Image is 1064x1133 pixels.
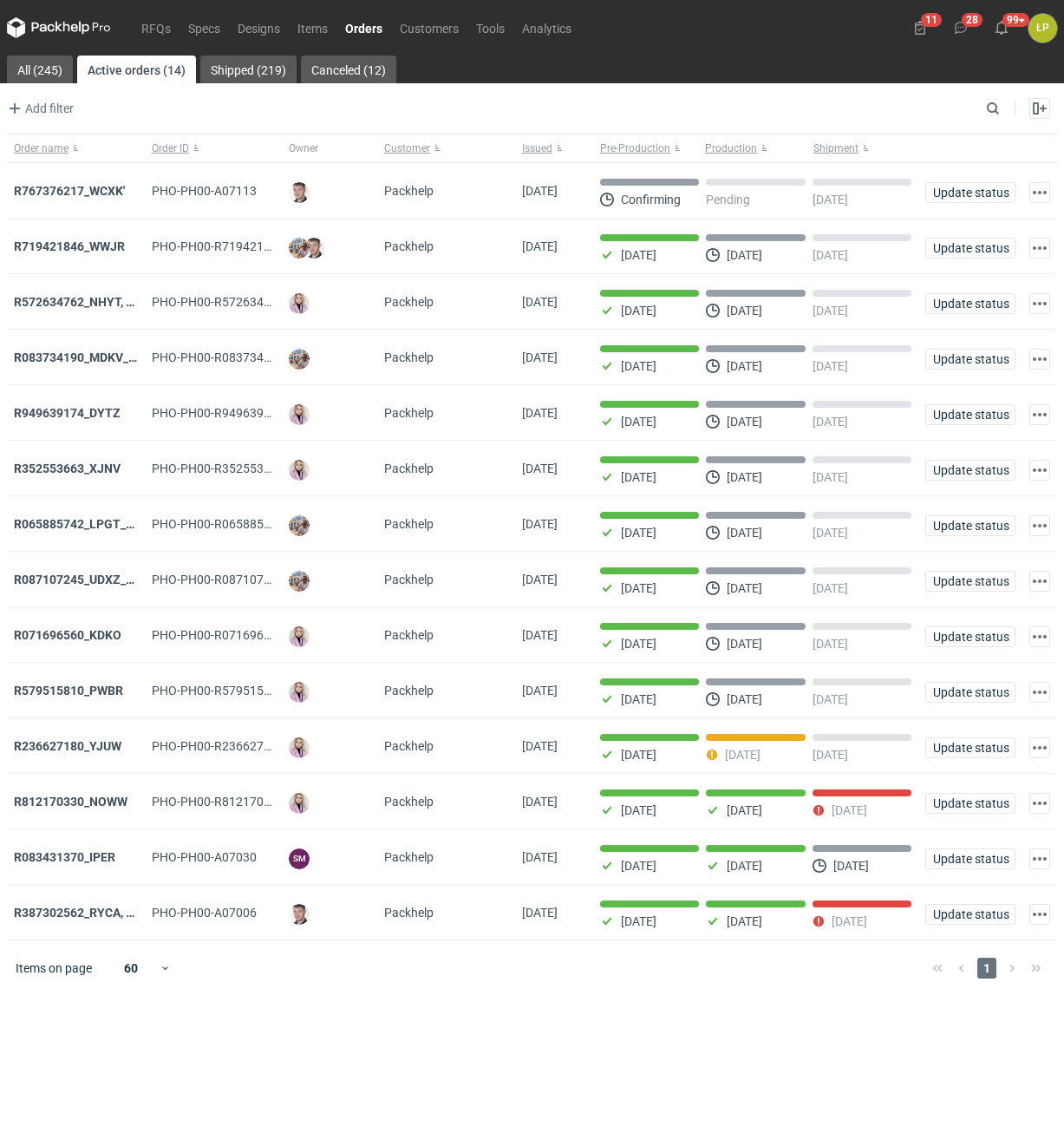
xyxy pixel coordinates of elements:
p: [DATE] [813,692,848,706]
button: Actions [1029,182,1050,203]
button: Update status [925,682,1015,703]
span: PHO-PH00-A07113 [152,184,257,198]
p: [DATE] [832,803,867,817]
a: Active orders (14) [77,56,196,83]
img: Michał Palasek [289,571,310,592]
strong: R812170330_NOWW [14,795,127,809]
a: R572634762_NHYT, XIXB [14,295,153,309]
a: R087107245_UDXZ_TPPN [14,573,158,586]
a: Analytics [513,17,580,38]
span: Packhelp [384,462,434,475]
span: 08/08/2025 [522,406,558,420]
a: R767376217_WCXK' [14,184,125,198]
p: [DATE] [813,581,848,595]
span: PHO-PH00-R087107245_UDXZ_TPPN [152,573,356,586]
a: R387302562_RYCA, MZKI, CDBB [14,906,192,920]
span: 12/08/2025 [522,295,558,309]
button: Pre-Production [593,134,702,162]
strong: R083431370_IPER [14,850,115,864]
span: PHO-PH00-R579515810_PWBR [152,684,323,697]
p: [DATE] [621,803,656,817]
span: Production [705,141,757,155]
button: Update status [925,293,1015,314]
a: Items [289,17,336,38]
span: PHO-PH00-R236627180_YJUW [152,739,321,753]
button: 11 [906,14,934,42]
span: Update status [933,797,1008,809]
p: [DATE] [621,470,656,484]
span: Order ID [152,141,189,155]
strong: R083734190_MDKV_MVXD [14,350,162,364]
p: [DATE] [621,359,656,373]
p: [DATE] [833,859,869,873]
span: PHO-PH00-R949639174_DYTZ [152,406,318,420]
span: 29/07/2025 [522,739,558,753]
img: Michał Palasek [289,238,310,259]
strong: R949639174_DYTZ [14,406,121,420]
a: R071696560_KDKO [14,628,121,642]
span: 31/07/2025 [522,628,558,642]
button: Customer [377,134,515,162]
span: Customer [384,141,430,155]
span: 24/07/2025 [522,795,558,809]
img: Maciej Sikora [289,182,310,203]
span: PHO-PH00-R065885742_LPGT_MVNK [152,517,360,531]
button: Update status [925,626,1015,647]
p: [DATE] [621,914,656,928]
button: ŁP [1028,14,1057,43]
span: Update status [933,520,1008,532]
p: Pending [706,193,750,206]
button: Actions [1029,848,1050,869]
span: Packhelp [384,517,434,531]
a: Orders [336,17,391,38]
span: Packhelp [384,350,434,364]
span: 1 [977,958,996,979]
button: Actions [1029,793,1050,814]
p: [DATE] [813,193,848,206]
strong: R236627180_YJUW [14,739,121,753]
button: 28 [947,14,975,42]
p: [DATE] [727,359,762,373]
span: PHO-PH00-R352553663_XJNV [152,462,321,475]
button: Actions [1029,515,1050,536]
span: 05/08/2025 [522,517,558,531]
button: Actions [1029,460,1050,481]
strong: R579515810_PWBR [14,684,123,697]
figcaption: SM [289,848,310,869]
span: 12/08/2025 [522,350,558,364]
p: [DATE] [621,581,656,595]
span: PHO-PH00-A07006 [152,906,257,920]
p: [DATE] [813,637,848,651]
button: Actions [1029,737,1050,758]
span: 13/08/2025 [522,239,558,253]
p: [DATE] [727,304,762,318]
img: Maciej Sikora [289,904,310,925]
span: Order name [14,141,69,155]
span: Update status [933,631,1008,643]
button: Shipment [810,134,918,162]
span: Update status [933,908,1008,920]
a: R719421846_WWJR [14,239,125,253]
span: Update status [933,742,1008,754]
p: [DATE] [621,637,656,651]
span: 24/07/2025 [522,850,558,864]
p: [DATE] [813,470,848,484]
span: 06/08/2025 [522,462,558,475]
img: Klaudia Wiśniewska [289,293,310,314]
strong: R065885742_LPGT_MVNK [14,517,160,531]
p: [DATE] [621,526,656,540]
p: [DATE] [813,359,848,373]
span: PHO-PH00-R812170330_NOWW [152,795,328,809]
button: Update status [925,349,1015,370]
img: Klaudia Wiśniewska [289,793,310,814]
span: Update status [933,464,1008,476]
span: 13/08/2025 [522,184,558,198]
span: Update status [933,187,1008,199]
a: Specs [180,17,229,38]
a: All (245) [7,56,73,83]
a: R352553663_XJNV [14,462,121,475]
